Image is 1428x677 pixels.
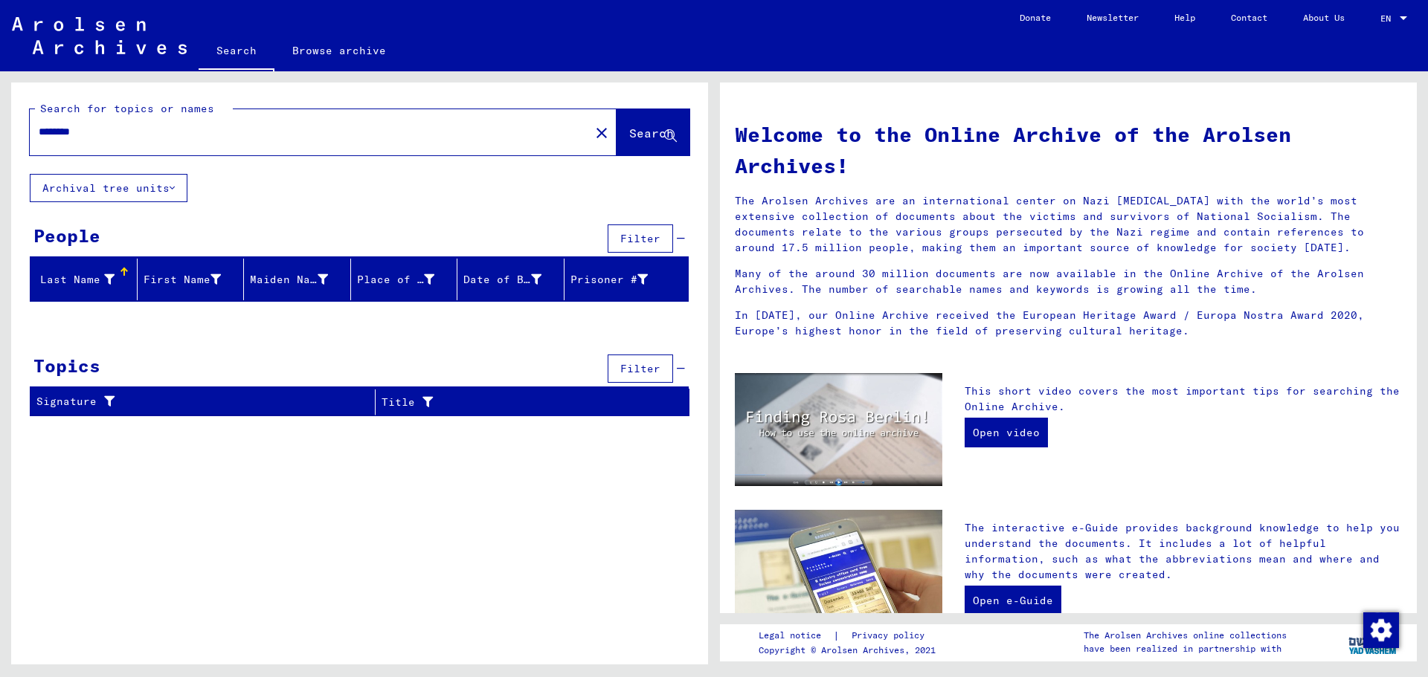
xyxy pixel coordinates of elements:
mat-header-cell: Date of Birth [457,259,565,300]
img: video.jpg [735,373,942,486]
div: Signature [36,394,356,409]
span: Search [629,126,674,140]
mat-icon: close [593,124,611,142]
p: This short video covers the most important tips for searching the Online Archive. [965,383,1402,415]
a: Open e-Guide [965,586,1061,615]
a: Open video [965,418,1048,447]
a: Search [199,33,274,71]
div: First Name [144,272,222,288]
div: Last Name [36,272,115,288]
mat-header-cell: Place of Birth [351,259,458,300]
button: Filter [608,354,673,383]
div: Prisoner # [570,272,649,288]
div: Date of Birth [463,272,541,288]
p: The interactive e-Guide provides background knowledge to help you understand the documents. It in... [965,520,1402,583]
div: Signature [36,390,375,414]
button: Clear [587,117,617,147]
div: First Name [144,268,244,291]
div: Topics [33,352,100,379]
a: Privacy policy [840,628,942,644]
div: Place of Birth [357,268,457,291]
div: Change consent [1363,612,1398,647]
span: EN [1380,13,1397,24]
div: Title [382,390,671,414]
img: eguide.jpg [735,510,942,648]
mat-label: Search for topics or names [40,102,214,115]
span: Filter [620,232,660,245]
mat-header-cell: Prisoner # [565,259,689,300]
div: | [759,628,942,644]
button: Search [617,109,689,155]
div: Date of Birth [463,268,564,291]
a: Legal notice [759,628,833,644]
p: In [DATE], our Online Archive received the European Heritage Award / Europa Nostra Award 2020, Eu... [735,308,1402,339]
img: Change consent [1363,612,1399,648]
span: Filter [620,362,660,375]
p: The Arolsen Archives online collections [1084,629,1287,642]
div: Title [382,395,652,410]
p: Copyright © Arolsen Archives, 2021 [759,644,942,657]
div: People [33,222,100,249]
div: Prisoner # [570,268,671,291]
p: Many of the around 30 million documents are now available in the Online Archive of the Arolsen Ar... [735,266,1402,297]
div: Last Name [36,268,137,291]
mat-header-cell: Maiden Name [244,259,351,300]
div: Place of Birth [357,272,435,288]
p: The Arolsen Archives are an international center on Nazi [MEDICAL_DATA] with the world’s most ext... [735,193,1402,256]
img: Arolsen_neg.svg [12,17,187,54]
div: Maiden Name [250,268,350,291]
button: Archival tree units [30,174,187,202]
mat-header-cell: First Name [138,259,245,300]
div: Maiden Name [250,272,328,288]
a: Browse archive [274,33,404,68]
p: have been realized in partnership with [1084,642,1287,655]
img: yv_logo.png [1345,623,1401,661]
h1: Welcome to the Online Archive of the Arolsen Archives! [735,119,1402,181]
button: Filter [608,224,673,253]
mat-header-cell: Last Name [30,259,138,300]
